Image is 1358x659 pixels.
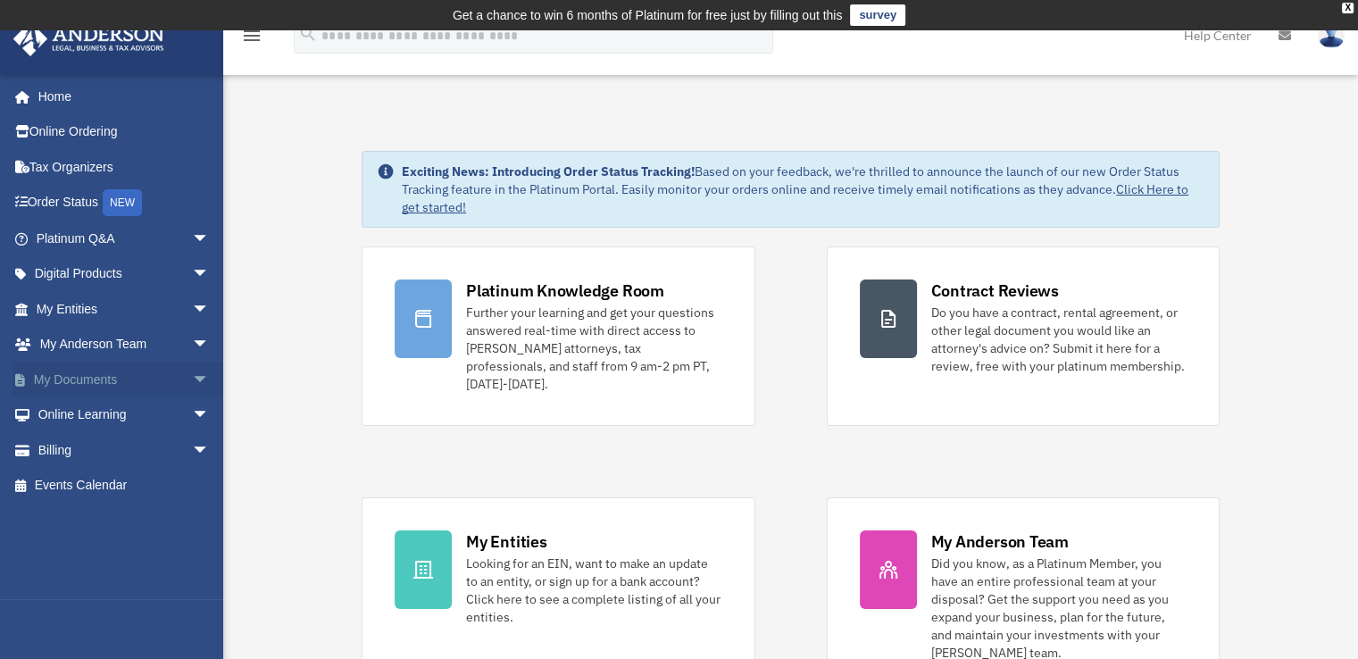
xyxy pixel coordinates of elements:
a: Order StatusNEW [12,185,237,221]
span: arrow_drop_down [192,362,228,398]
i: search [298,24,318,44]
a: Online Learningarrow_drop_down [12,397,237,433]
img: Anderson Advisors Platinum Portal [8,21,170,56]
a: Platinum Q&Aarrow_drop_down [12,221,237,256]
div: Platinum Knowledge Room [466,279,664,302]
div: Get a chance to win 6 months of Platinum for free just by filling out this [453,4,843,26]
div: Looking for an EIN, want to make an update to an entity, or sign up for a bank account? Click her... [466,555,721,626]
div: Based on your feedback, we're thrilled to announce the launch of our new Order Status Tracking fe... [402,163,1204,216]
a: My Documentsarrow_drop_down [12,362,237,397]
a: Click Here to get started! [402,181,1188,215]
img: User Pic [1318,22,1345,48]
a: Events Calendar [12,468,237,504]
a: Billingarrow_drop_down [12,432,237,468]
a: Online Ordering [12,114,237,150]
a: survey [850,4,905,26]
a: Platinum Knowledge Room Further your learning and get your questions answered real-time with dire... [362,246,754,426]
a: My Anderson Teamarrow_drop_down [12,327,237,363]
a: menu [241,31,262,46]
div: Do you have a contract, rental agreement, or other legal document you would like an attorney's ad... [931,304,1187,375]
a: Contract Reviews Do you have a contract, rental agreement, or other legal document you would like... [827,246,1220,426]
strong: Exciting News: Introducing Order Status Tracking! [402,163,695,179]
span: arrow_drop_down [192,256,228,293]
span: arrow_drop_down [192,221,228,257]
span: arrow_drop_down [192,291,228,328]
div: Further your learning and get your questions answered real-time with direct access to [PERSON_NAM... [466,304,721,393]
div: close [1342,3,1354,13]
i: menu [241,25,262,46]
div: NEW [103,189,142,216]
a: Tax Organizers [12,149,237,185]
a: My Entitiesarrow_drop_down [12,291,237,327]
span: arrow_drop_down [192,432,228,469]
div: My Entities [466,530,546,553]
span: arrow_drop_down [192,397,228,434]
span: arrow_drop_down [192,327,228,363]
div: Contract Reviews [931,279,1059,302]
div: My Anderson Team [931,530,1069,553]
a: Home [12,79,228,114]
a: Digital Productsarrow_drop_down [12,256,237,292]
